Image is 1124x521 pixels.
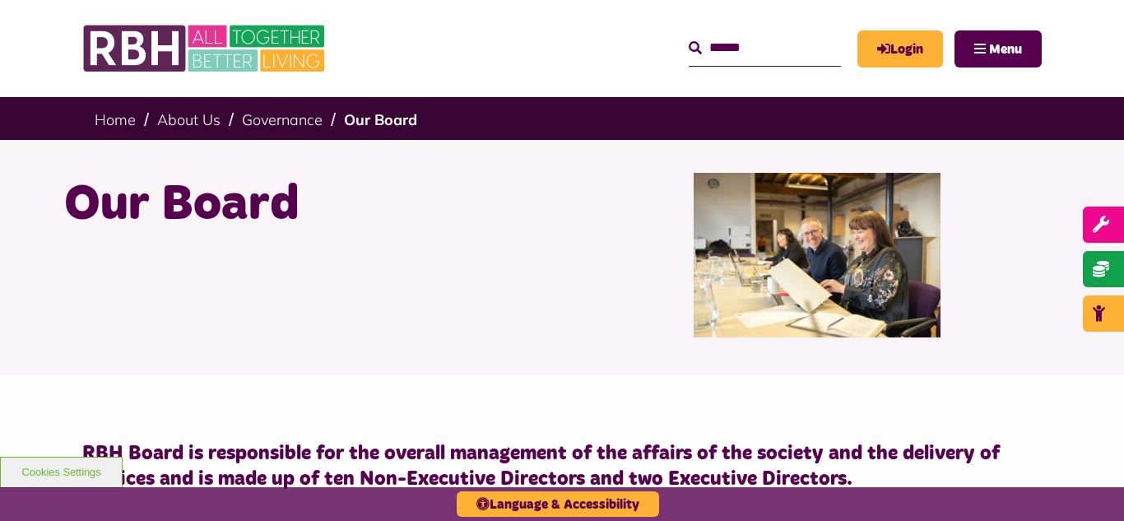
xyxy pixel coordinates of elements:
[1050,447,1124,521] iframe: Netcall Web Assistant for live chat
[457,491,659,517] button: Language & Accessibility
[242,110,323,129] a: Governance
[857,30,943,67] a: MyRBH
[989,43,1022,56] span: Menu
[95,110,136,129] a: Home
[82,16,329,81] img: RBH
[82,441,1042,492] h4: RBH Board is responsible for the overall management of the affairs of the society and the deliver...
[694,173,941,337] img: RBH Board 1
[344,110,417,129] a: Our Board
[954,30,1042,67] button: Navigation
[64,173,550,237] h1: Our Board
[157,110,221,129] a: About Us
